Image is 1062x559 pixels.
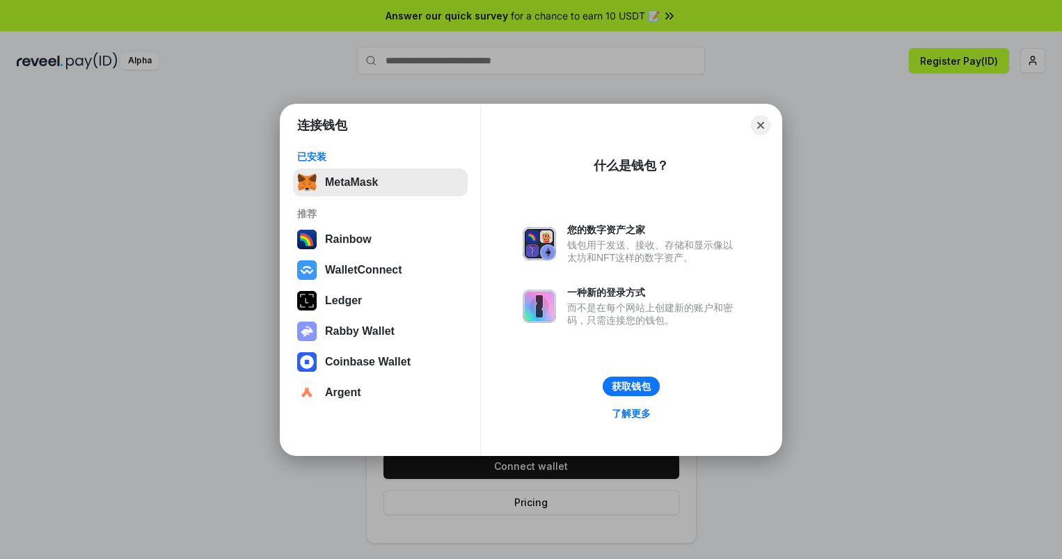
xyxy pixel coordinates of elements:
button: Coinbase Wallet [293,348,468,376]
button: Close [751,116,770,135]
div: Argent [325,386,361,399]
button: Ledger [293,287,468,315]
div: Ledger [325,294,362,307]
img: svg+xml,%3Csvg%20width%3D%2228%22%20height%3D%2228%22%20viewBox%3D%220%200%2028%2028%22%20fill%3D... [297,383,317,402]
button: WalletConnect [293,256,468,284]
div: 什么是钱包？ [594,157,669,174]
div: 获取钱包 [612,380,651,393]
a: 了解更多 [603,404,659,423]
img: svg+xml,%3Csvg%20xmlns%3D%22http%3A%2F%2Fwww.w3.org%2F2000%2Fsvg%22%20fill%3D%22none%22%20viewBox... [523,227,556,260]
div: 已安装 [297,150,463,163]
div: 您的数字资产之家 [567,223,740,236]
div: Coinbase Wallet [325,356,411,368]
button: Rabby Wallet [293,317,468,345]
div: 了解更多 [612,407,651,420]
h1: 连接钱包 [297,117,347,134]
img: svg+xml,%3Csvg%20xmlns%3D%22http%3A%2F%2Fwww.w3.org%2F2000%2Fsvg%22%20width%3D%2228%22%20height%3... [297,291,317,310]
button: Argent [293,379,468,407]
img: svg+xml,%3Csvg%20xmlns%3D%22http%3A%2F%2Fwww.w3.org%2F2000%2Fsvg%22%20fill%3D%22none%22%20viewBox... [297,322,317,341]
button: Rainbow [293,226,468,253]
div: WalletConnect [325,264,402,276]
img: svg+xml,%3Csvg%20xmlns%3D%22http%3A%2F%2Fwww.w3.org%2F2000%2Fsvg%22%20fill%3D%22none%22%20viewBox... [523,290,556,323]
img: svg+xml,%3Csvg%20width%3D%2228%22%20height%3D%2228%22%20viewBox%3D%220%200%2028%2028%22%20fill%3D... [297,260,317,280]
img: svg+xml,%3Csvg%20fill%3D%22none%22%20height%3D%2233%22%20viewBox%3D%220%200%2035%2033%22%20width%... [297,173,317,192]
img: svg+xml,%3Csvg%20width%3D%2228%22%20height%3D%2228%22%20viewBox%3D%220%200%2028%2028%22%20fill%3D... [297,352,317,372]
div: 钱包用于发送、接收、存储和显示像以太坊和NFT这样的数字资产。 [567,239,740,264]
img: svg+xml,%3Csvg%20width%3D%22120%22%20height%3D%22120%22%20viewBox%3D%220%200%20120%20120%22%20fil... [297,230,317,249]
button: MetaMask [293,168,468,196]
div: 推荐 [297,207,463,220]
div: Rainbow [325,233,372,246]
div: 而不是在每个网站上创建新的账户和密码，只需连接您的钱包。 [567,301,740,326]
div: MetaMask [325,176,378,189]
div: 一种新的登录方式 [567,286,740,299]
button: 获取钱包 [603,377,660,396]
div: Rabby Wallet [325,325,395,338]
